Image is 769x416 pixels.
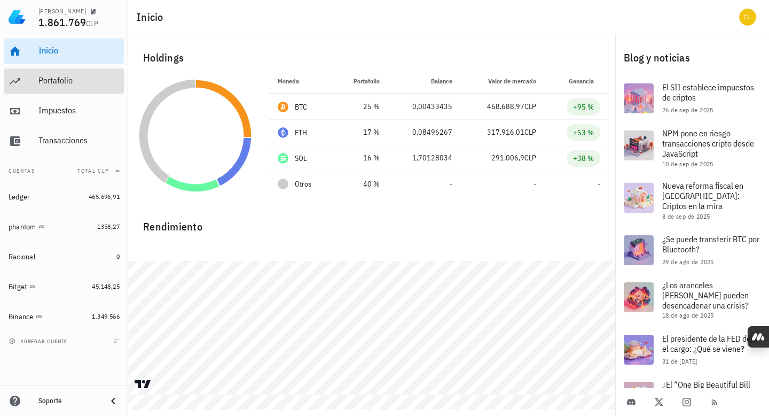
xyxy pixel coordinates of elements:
[615,122,769,174] a: NPM pone en riesgo transacciones cripto desde JavaScript 10 de sep de 2025
[662,234,759,255] span: ¿Se puede transferir BTC por Bluetooth?
[491,153,524,163] span: 291.006,9
[295,127,308,138] div: ETH
[4,244,124,269] a: Racional 0
[77,167,109,174] span: Total CLP
[615,174,769,227] a: Nueva reforma fiscal en [GEOGRAPHIC_DATA]: Criptos en la mira 8 de sep de 2025
[4,38,124,64] a: Inicio
[9,222,36,232] div: phantom
[662,311,714,319] span: 18 de ago de 2025
[9,252,35,261] div: Racional
[487,127,524,137] span: 317.916,01
[662,180,743,211] span: Nueva reforma fiscal en [GEOGRAPHIC_DATA]: Criptos en la mira
[11,338,67,345] span: agregar cuenta
[9,192,30,202] div: Ledger
[333,68,388,94] th: Portafolio
[524,127,536,137] span: CLP
[487,102,524,111] span: 468.688,97
[342,179,380,190] div: 40 %
[137,9,168,26] h1: Inicio
[615,41,769,75] div: Blog y noticias
[9,312,34,321] div: Binance
[573,153,594,164] div: +38 %
[524,153,536,163] span: CLP
[461,68,545,94] th: Valor de mercado
[92,282,120,290] span: 45.148,25
[573,127,594,138] div: +53 %
[86,19,98,28] span: CLP
[662,258,714,266] span: 29 de ago de 2025
[38,45,120,56] div: Inicio
[615,227,769,274] a: ¿Se puede transferir BTC por Bluetooth? 29 de ago de 2025
[295,102,308,112] div: BTC
[38,105,120,115] div: Impuestos
[4,214,124,240] a: phantom 1358,27
[739,9,756,26] div: avatar
[295,179,311,190] span: Otros
[615,75,769,122] a: El SII establece impuestos de criptos 26 de sep de 2025
[397,127,452,138] div: 0,08496267
[38,15,86,29] span: 1.861.769
[524,102,536,111] span: CLP
[134,379,152,389] a: Charting by TradingView
[38,75,120,86] div: Portafolio
[662,280,749,311] span: ¿Los aranceles [PERSON_NAME] pueden desencadenar una crisis?
[38,7,86,16] div: [PERSON_NAME]
[598,179,600,189] span: -
[4,68,124,94] a: Portafolio
[615,326,769,373] a: El presidente de la FED deja el cargo: ¿Qué se viene? 31 de [DATE]
[89,192,120,201] span: 465.696,91
[6,336,72,346] button: agregar cuenta
[4,128,124,154] a: Transacciones
[573,102,594,112] div: +95 %
[662,82,754,103] span: El SII establece impuestos de criptos
[295,153,307,164] div: SOL
[342,152,380,164] div: 16 %
[397,152,452,164] div: 1,70128034
[662,128,754,159] span: NPM pone en riesgo transacciones cripto desde JavaScript
[4,184,124,210] a: Ledger 465.696,91
[92,312,120,320] span: 1.349.566
[662,106,713,114] span: 26 de sep de 2025
[135,41,609,75] div: Holdings
[342,127,380,138] div: 17 %
[135,210,609,235] div: Rendimiento
[342,101,380,112] div: 25 %
[662,212,710,220] span: 8 de sep de 2025
[278,102,288,112] div: BTC-icon
[569,77,600,85] span: Ganancia
[662,357,697,365] span: 31 de [DATE]
[4,304,124,329] a: Binance 1.349.566
[533,179,536,189] span: -
[278,153,288,164] div: SOL-icon
[9,282,27,291] div: Bitget
[38,135,120,145] div: Transacciones
[662,160,713,168] span: 10 de sep de 2025
[97,222,120,230] span: 1358,27
[450,179,452,189] span: -
[9,9,26,26] img: LedgiFi
[4,98,124,124] a: Impuestos
[388,68,461,94] th: Balance
[269,68,333,94] th: Moneda
[116,252,120,260] span: 0
[397,101,452,112] div: 0,00433435
[662,333,757,354] span: El presidente de la FED deja el cargo: ¿Qué se viene?
[38,397,98,405] div: Soporte
[4,158,124,184] button: CuentasTotal CLP
[278,127,288,138] div: ETH-icon
[4,274,124,299] a: Bitget 45.148,25
[615,274,769,326] a: ¿Los aranceles [PERSON_NAME] pueden desencadenar una crisis? 18 de ago de 2025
